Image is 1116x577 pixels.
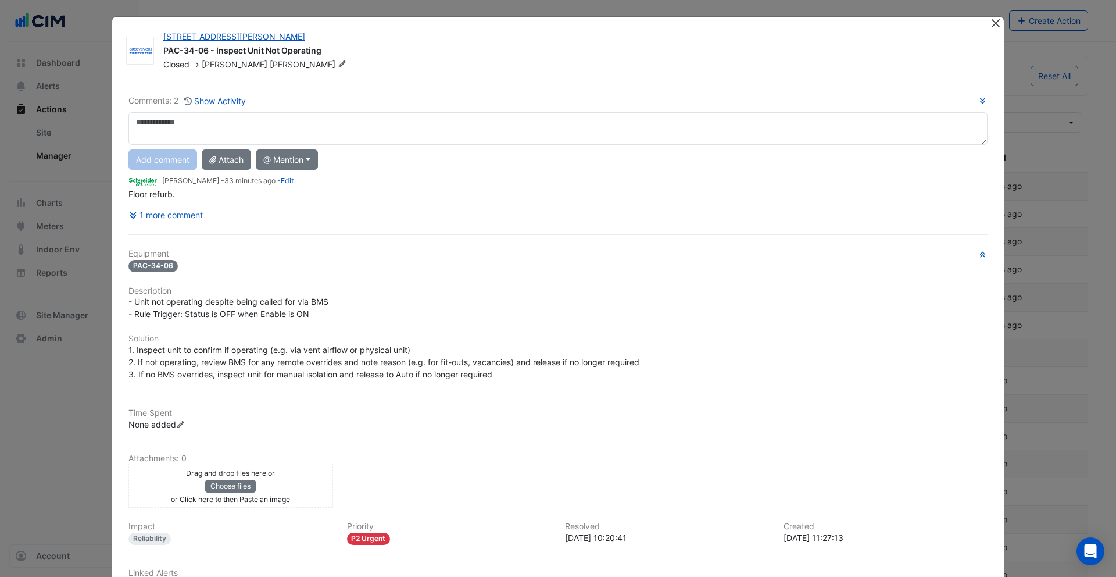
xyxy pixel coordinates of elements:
small: [PERSON_NAME] - - [162,176,294,186]
span: 2025-09-12 12:07:48 [224,176,276,185]
span: - Unit not operating despite being called for via BMS - Rule Trigger: Status is OFF when Enable i... [128,297,328,319]
button: Attach [202,149,251,170]
small: or Click here to then Paste an image [171,495,290,504]
div: [DATE] 11:27:13 [784,532,988,544]
div: [DATE] 10:20:41 [565,532,770,544]
span: [PERSON_NAME] [202,59,267,69]
span: 1. Inspect unit to confirm if operating (e.g. via vent airflow or physical unit) 2. If not operat... [128,345,639,379]
div: PAC-34-06 - Inspect Unit Not Operating [163,45,976,59]
button: Close [989,17,1001,29]
button: Show Activity [183,94,246,108]
button: 1 more comment [128,205,203,225]
a: Edit [281,176,294,185]
h6: Priority [347,522,552,532]
h6: Resolved [565,522,770,532]
a: [STREET_ADDRESS][PERSON_NAME] [163,31,305,41]
button: Choose files [205,480,256,493]
span: [PERSON_NAME] [270,59,349,70]
div: P2 Urgent [347,533,391,545]
div: Comments: 2 [128,94,246,108]
h6: Equipment [128,249,988,259]
div: Reliability [128,533,171,545]
span: PAC-34-06 [128,260,178,272]
span: Floor refurb. [128,189,175,199]
h6: Attachments: 0 [128,454,988,464]
button: @ Mention [256,149,318,170]
img: Schneider Electric [128,175,158,188]
h6: Time Spent [128,408,988,418]
span: Closed [163,59,189,69]
small: Drag and drop files here or [186,469,275,478]
fa-icon: Record Time Spent [176,421,185,429]
span: -> [192,59,199,69]
div: Open Intercom Messenger [1076,537,1104,565]
h6: Created [784,522,988,532]
h6: Description [128,286,988,296]
div: None added [121,394,995,430]
img: Grosvenor Engineering [127,45,153,57]
h6: Impact [128,522,333,532]
h6: Solution [128,334,988,344]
